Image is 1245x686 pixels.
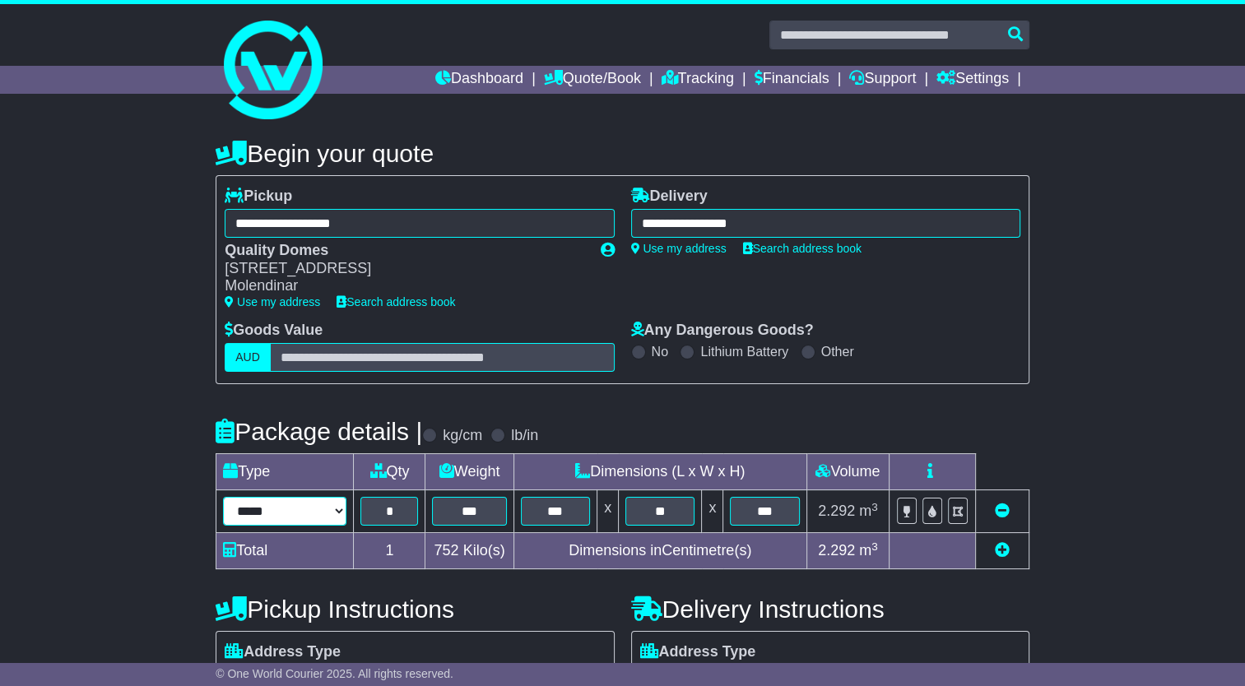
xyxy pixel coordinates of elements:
[871,501,878,513] sup: 3
[225,322,323,340] label: Goods Value
[443,427,482,445] label: kg/cm
[216,418,422,445] h4: Package details |
[435,66,523,94] a: Dashboard
[354,533,425,569] td: 1
[936,66,1009,94] a: Settings
[337,295,455,308] a: Search address book
[216,454,354,490] td: Type
[511,427,538,445] label: lb/in
[849,66,916,94] a: Support
[225,343,271,372] label: AUD
[871,540,878,553] sup: 3
[821,344,854,359] label: Other
[225,277,583,295] div: Molendinar
[225,260,583,278] div: [STREET_ADDRESS]
[434,542,459,559] span: 752
[806,454,889,490] td: Volume
[743,242,862,255] a: Search address book
[818,542,855,559] span: 2.292
[652,344,668,359] label: No
[216,596,614,623] h4: Pickup Instructions
[700,344,788,359] label: Lithium Battery
[225,295,320,308] a: Use my address
[225,643,341,661] label: Address Type
[216,140,1029,167] h4: Begin your quote
[597,490,619,533] td: x
[216,533,354,569] td: Total
[702,490,723,533] td: x
[818,503,855,519] span: 2.292
[631,322,814,340] label: Any Dangerous Goods?
[513,454,806,490] td: Dimensions (L x W x H)
[631,242,727,255] a: Use my address
[513,533,806,569] td: Dimensions in Centimetre(s)
[995,503,1010,519] a: Remove this item
[225,188,292,206] label: Pickup
[631,188,708,206] label: Delivery
[859,503,878,519] span: m
[755,66,829,94] a: Financials
[354,454,425,490] td: Qty
[225,242,583,260] div: Quality Domes
[859,542,878,559] span: m
[640,643,756,661] label: Address Type
[631,596,1029,623] h4: Delivery Instructions
[425,533,513,569] td: Kilo(s)
[995,542,1010,559] a: Add new item
[544,66,641,94] a: Quote/Book
[425,454,513,490] td: Weight
[216,667,453,680] span: © One World Courier 2025. All rights reserved.
[662,66,734,94] a: Tracking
